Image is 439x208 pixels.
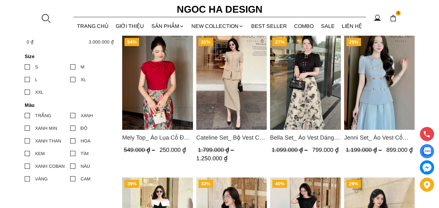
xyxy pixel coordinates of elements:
[89,39,114,44] span: 3.000.000 ₫
[73,18,112,35] a: TRANG CHỦ
[270,133,341,142] a: Link to Bella Set_ Áo Vest Dáng Lửng Cúc Đồng, Chân Váy Họa Tiết Bướm A990+CV121
[171,2,268,17] a: Ngoc Ha Design
[344,36,415,130] a: Product image - Jenni Set_ Áo Vest Cổ Tròn Đính Cúc, Chân Váy Tơ Màu Xanh A1051+CV132
[122,36,193,130] img: Mely Top_ Áo Lụa Cổ Đổ Rớt Vai A003
[35,76,38,83] div: L
[344,133,415,142] span: Jenni Set_ Áo Vest Cổ Tròn Đính Cúc, Chân Váy Tơ Màu Xanh A1051+CV132
[122,36,193,130] a: Product image - Mely Top_ Áo Lụa Cổ Đổ Rớt Vai A003
[291,18,317,35] a: Combo
[81,150,89,157] div: TÍM
[35,125,57,132] div: XANH MIN
[344,36,415,130] img: Jenni Set_ Áo Vest Cổ Tròn Đính Cúc, Chân Váy Tơ Màu Xanh A1051+CV132
[25,102,111,108] h4: Màu
[35,112,51,119] div: TRẮNG
[35,150,45,157] div: KEM
[81,63,84,70] div: M
[35,137,61,144] div: XANH THAN
[81,175,91,182] div: CAM
[81,76,86,83] div: XL
[248,18,291,35] a: BEST SELLER
[81,163,90,170] div: NÂU
[386,147,412,153] span: 899.000 ₫
[122,133,193,142] a: Link to Mely Top_ Áo Lụa Cổ Đổ Rớt Vai A003
[390,15,397,22] img: img-CART-ICON-ksit0nf1
[196,36,267,130] a: Product image - Cateline Set_ Bộ Vest Cổ V Đính Cúc Nhí Chân Váy Bút Chì BJ127
[35,175,48,182] div: VÀNG
[270,133,341,142] span: Bella Set_ Áo Vest Dáng Lửng Cúc Đồng, Chân Váy Họa Tiết Bướm A990+CV121
[270,36,341,130] img: Bella Set_ Áo Vest Dáng Lửng Cúc Đồng, Chân Váy Họa Tiết Bướm A990+CV121
[420,160,434,175] a: messenger
[423,147,431,155] img: Display image
[81,112,93,119] div: XANH
[35,63,38,70] div: S
[345,147,383,153] span: 1.199.000 ₫
[396,11,401,16] span: 0
[270,36,341,130] a: Product image - Bella Set_ Áo Vest Dáng Lửng Cúc Đồng, Chân Váy Họa Tiết Bướm A990+CV121
[196,133,267,142] a: Link to Cateline Set_ Bộ Vest Cổ V Đính Cúc Nhí Chân Váy Bút Chì BJ127
[196,133,267,142] span: Cateline Set_ Bộ Vest Cổ V Đính Cúc Nhí Chân Váy Bút Chì BJ127
[148,18,188,35] div: SẢN PHẨM
[272,147,309,153] span: 1.099.000 ₫
[160,147,186,153] span: 250.000 ₫
[196,36,267,130] img: Cateline Set_ Bộ Vest Cổ V Đính Cúc Nhí Chân Váy Bút Chì BJ127
[27,39,33,44] span: 0 ₫
[25,54,111,59] h4: Size
[196,155,227,162] span: 1.250.000 ₫
[112,18,148,35] a: GIỚI THIỆU
[124,147,157,153] span: 549.000 ₫
[338,18,366,35] a: LIÊN HỆ
[35,89,44,96] div: XXL
[420,144,434,158] a: Display image
[188,18,248,35] a: NEW COLLECTION
[344,133,415,142] a: Link to Jenni Set_ Áo Vest Cổ Tròn Đính Cúc, Chân Váy Tơ Màu Xanh A1051+CV132
[81,137,90,144] div: HOA
[317,18,339,35] a: SALE
[122,133,193,142] span: Mely Top_ Áo Lụa Cổ Đổ Rớt Vai A003
[35,163,65,170] div: XANH COBAN
[198,147,235,153] span: 1.799.000 ₫
[312,147,339,153] span: 799.000 ₫
[81,125,87,132] div: ĐỎ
